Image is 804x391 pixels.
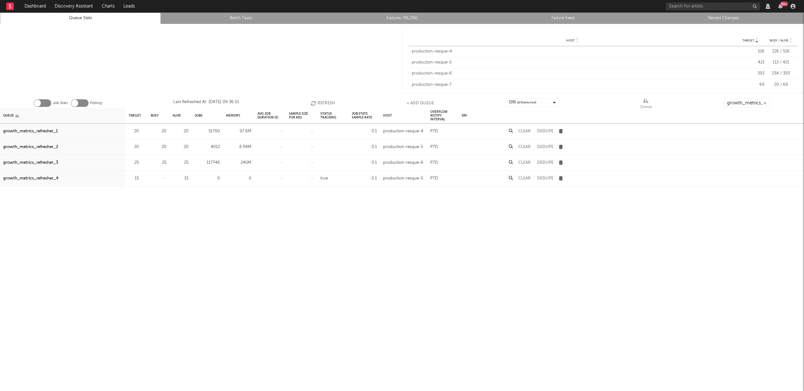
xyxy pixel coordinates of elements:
div: production-resque-7 [412,82,733,88]
div: Job Stats Sample Rate [352,109,377,122]
div: 0 [226,175,251,182]
a: growth_metrics_refresher_4 [3,175,58,182]
div: 126 / 516 [768,48,794,55]
button: 99+ [778,4,783,9]
div: P7D [430,143,438,151]
input: Search for artists [666,3,760,10]
button: Dedupe [537,176,553,180]
div: 117746 [195,159,220,167]
div: 393 [736,70,764,77]
a: Failure Feed [486,14,640,22]
div: 516 [736,48,764,55]
div: P7D [430,175,438,182]
div: production-resque-4 [383,128,423,135]
button: Clear [518,161,531,165]
button: Dedupe [537,129,553,133]
div: 20 / 69 [768,82,794,88]
span: Busy / Alive [770,39,789,42]
div: 4012 [195,143,220,151]
div: Target [129,109,141,122]
div: DRI [462,109,467,122]
div: 25 [129,159,139,167]
div: DRI [509,99,536,106]
button: Clear [518,129,531,133]
button: Clear [518,145,531,149]
div: 99 + [780,2,788,6]
a: Queue Stats [3,14,157,22]
div: Queue [640,103,652,111]
div: Avg Job Duration (s) [258,109,283,122]
div: Alive [173,109,181,122]
div: 0.1 [352,175,377,182]
div: Busy [151,109,159,122]
span: Host [566,39,575,42]
div: P7D [430,159,438,167]
div: production-resque-4 [412,48,733,55]
label: Job Stats [53,99,68,107]
div: Host [383,109,392,122]
div: production-resque-5 [383,175,423,182]
div: 113 / 421 [768,59,794,66]
a: growth_metrics_refresher_3 [3,159,58,167]
a: Failures (96,236) [325,14,479,22]
div: Sample Size For Avg [289,109,314,122]
div: Queue [3,109,19,122]
div: 240M [226,159,251,167]
div: 25 [151,159,166,167]
button: Dedupe [537,145,553,149]
button: Refresh [311,98,335,108]
div: 8.94M [226,143,251,151]
div: 20 [129,143,139,151]
div: 0.1 [352,128,377,135]
div: 20 [129,128,139,135]
div: true [320,175,328,182]
button: Clear [518,176,531,180]
button: + Add Queue [407,98,434,108]
div: 20 [151,128,166,135]
div: 421 [736,59,764,66]
a: growth_metrics_refresher_2 [3,143,58,151]
div: Status Tracking [320,109,345,122]
label: Polling [90,99,102,107]
div: 69 [736,82,764,88]
div: 20 [173,128,188,135]
div: production-resque-6 [383,159,423,167]
div: P7D [430,128,438,135]
div: 20 [151,143,166,151]
div: Queue [640,98,652,110]
div: Overflow Notify Interval [430,109,455,122]
div: Last Refreshed At: [DATE] 09:36:51 [173,98,239,108]
div: production-resque-6 [412,70,733,77]
div: 51700 [195,128,220,135]
div: 25 [173,159,188,167]
div: 234 / 393 [768,70,794,77]
div: production-resque-5 [383,143,423,151]
a: Batch Tasks [164,14,318,22]
a: Recent Changes [647,14,801,22]
div: 0.1 [352,159,377,167]
div: 15 [173,175,188,182]
span: Target [742,39,754,42]
div: Jobs [195,109,203,122]
div: Memory [226,109,240,122]
div: production-resque-5 [412,59,733,66]
div: 0 [195,175,220,182]
div: 0.1 [352,143,377,151]
span: ( 8 / 8 selected) [517,99,536,106]
div: 15 [129,175,139,182]
button: Dedupe [537,161,553,165]
a: growth_metrics_refresher_1 [3,128,58,135]
div: 20 [173,143,188,151]
div: 97.6M [226,128,251,135]
input: Search... [724,98,771,108]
